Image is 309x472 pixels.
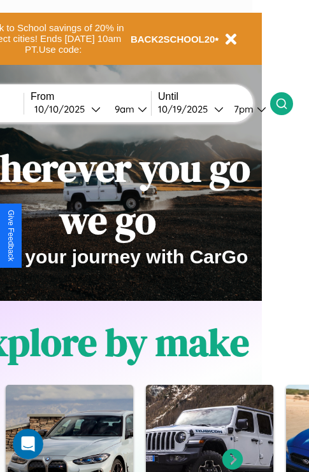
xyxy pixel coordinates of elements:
iframe: Intercom live chat [13,429,43,459]
button: 9am [104,102,151,116]
label: From [31,91,151,102]
div: Give Feedback [6,210,15,261]
button: 10/10/2025 [31,102,104,116]
div: 10 / 10 / 2025 [34,103,91,115]
div: 7pm [227,103,257,115]
div: 9am [108,103,138,115]
div: 10 / 19 / 2025 [158,103,214,115]
label: Until [158,91,270,102]
button: 7pm [224,102,270,116]
b: BACK2SCHOOL20 [131,34,215,45]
